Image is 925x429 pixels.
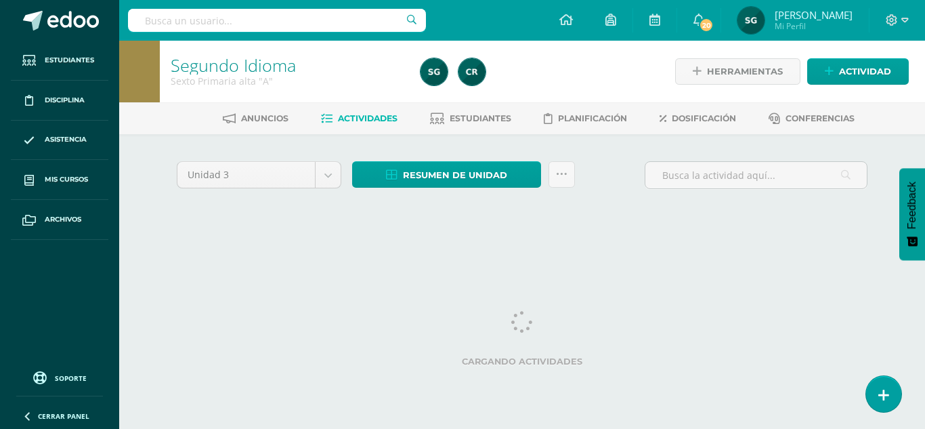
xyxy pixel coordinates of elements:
[11,41,108,81] a: Estudiantes
[45,214,81,225] span: Archivos
[544,108,627,129] a: Planificación
[55,373,87,383] span: Soporte
[171,75,404,87] div: Sexto Primaria alta 'A'
[241,113,288,123] span: Anuncios
[707,59,783,84] span: Herramientas
[223,108,288,129] a: Anuncios
[839,59,891,84] span: Actividad
[675,58,800,85] a: Herramientas
[321,108,397,129] a: Actividades
[737,7,765,34] img: 41262f1f50d029ad015f7fe7286c9cb7.png
[128,9,426,32] input: Busca un usuario...
[450,113,511,123] span: Estudiantes
[558,113,627,123] span: Planificación
[699,18,714,33] span: 20
[645,162,867,188] input: Busca la actividad aquí...
[45,174,88,185] span: Mis cursos
[11,121,108,161] a: Asistencia
[421,58,448,85] img: 41262f1f50d029ad015f7fe7286c9cb7.png
[352,161,541,188] a: Resumen de unidad
[338,113,397,123] span: Actividades
[177,356,867,367] label: Cargando actividades
[16,368,103,386] a: Soporte
[807,58,909,85] a: Actividad
[45,55,94,66] span: Estudiantes
[660,108,736,129] a: Dosificación
[45,95,85,106] span: Disciplina
[171,56,404,75] h1: Segundo Idioma
[11,160,108,200] a: Mis cursos
[906,182,918,229] span: Feedback
[775,20,853,32] span: Mi Perfil
[177,162,341,188] a: Unidad 3
[11,81,108,121] a: Disciplina
[188,162,305,188] span: Unidad 3
[672,113,736,123] span: Dosificación
[899,168,925,260] button: Feedback - Mostrar encuesta
[430,108,511,129] a: Estudiantes
[458,58,486,85] img: 19436fc6d9716341a8510cf58c6830a2.png
[769,108,855,129] a: Conferencias
[45,134,87,145] span: Asistencia
[403,163,507,188] span: Resumen de unidad
[775,8,853,22] span: [PERSON_NAME]
[786,113,855,123] span: Conferencias
[11,200,108,240] a: Archivos
[171,54,296,77] a: Segundo Idioma
[38,411,89,421] span: Cerrar panel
